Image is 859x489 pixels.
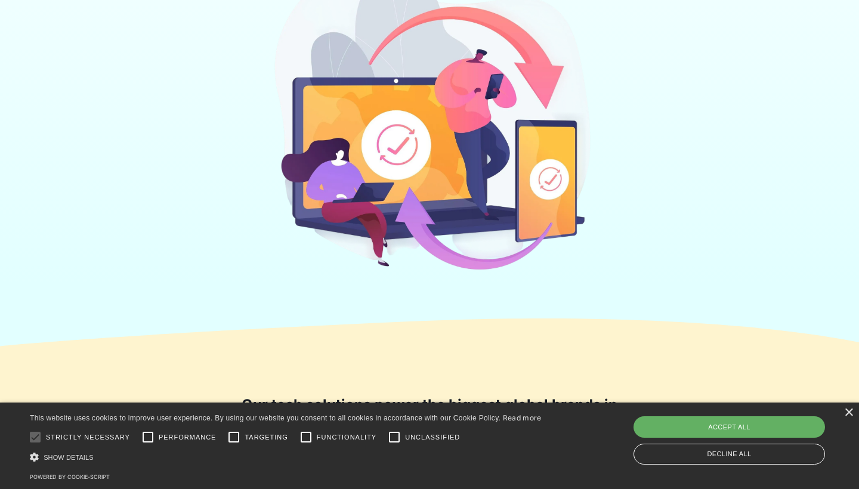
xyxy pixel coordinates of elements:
span: Unclassified [405,432,460,442]
a: Read more [503,413,542,422]
iframe: Chat Widget [799,432,859,489]
div: Accept all [634,416,825,438]
h2: Our tech solutions power the biggest global brands in Tech, Finance, Logistics, and Real Estate. [233,395,626,435]
span: Performance [159,432,217,442]
span: Targeting [245,432,288,442]
span: Show details [44,454,94,461]
span: Strictly necessary [46,432,130,442]
a: Powered by cookie-script [30,473,110,480]
span: Functionality [317,432,376,442]
div: Decline all [634,444,825,465]
div: Show details [30,451,542,463]
div: Close [844,408,853,417]
span: This website uses cookies to improve user experience. By using our website you consent to all coo... [30,414,500,422]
